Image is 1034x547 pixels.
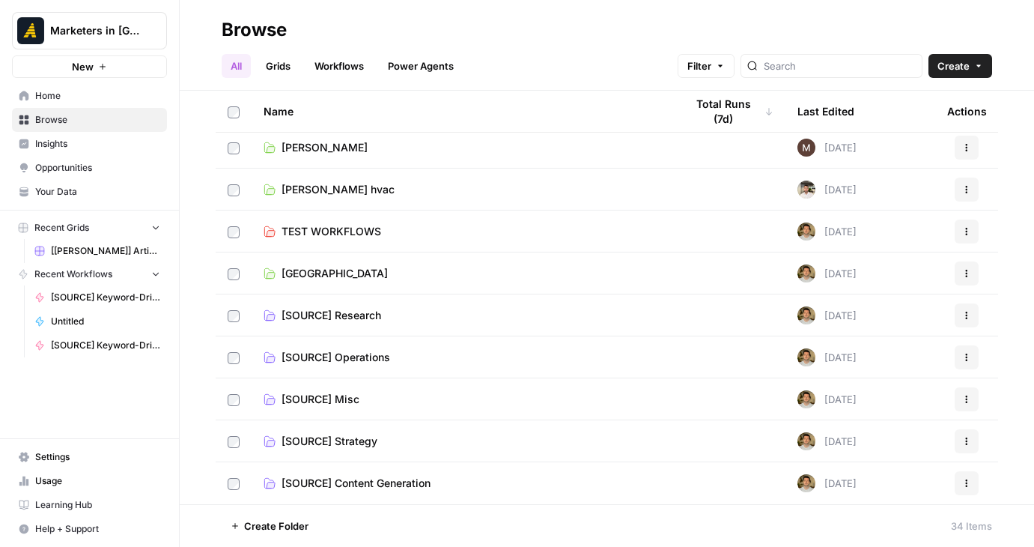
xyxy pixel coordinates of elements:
div: [DATE] [797,474,857,492]
img: 5zyzjh3tw4s3l6pe5wy4otrd1hyg [797,432,815,450]
div: Browse [222,18,287,42]
button: Help + Support [12,517,167,541]
a: Learning Hub [12,493,167,517]
a: Untitled [28,309,167,333]
span: [SOURCE] Content Generation [282,476,431,491]
a: Browse [12,108,167,132]
div: [DATE] [797,348,857,366]
span: [SOURCE] Operations [282,350,390,365]
span: [[PERSON_NAME]] Article Writing - Keyword-Driven Articles Grid [51,244,160,258]
a: [[PERSON_NAME]] Article Writing - Keyword-Driven Articles Grid [28,239,167,263]
div: [DATE] [797,181,857,199]
a: [SOURCE] Misc [264,392,661,407]
a: Settings [12,445,167,469]
img: 5zyzjh3tw4s3l6pe5wy4otrd1hyg [797,306,815,324]
span: Help + Support [35,522,160,536]
a: Your Data [12,180,167,204]
span: [SOURCE] Research [282,308,381,323]
button: Recent Workflows [12,263,167,285]
span: Home [35,89,160,103]
a: Power Agents [379,54,463,78]
a: [PERSON_NAME] [264,140,661,155]
span: Recent Grids [34,221,89,235]
span: Learning Hub [35,498,160,512]
a: [SOURCE] Operations [264,350,661,365]
span: TEST WORKFLOWS [282,224,381,239]
span: New [72,59,94,74]
div: [DATE] [797,139,857,157]
div: [DATE] [797,390,857,408]
img: 5zyzjh3tw4s3l6pe5wy4otrd1hyg [797,265,815,282]
span: Create Folder [244,519,308,534]
img: 5zyzjh3tw4s3l6pe5wy4otrd1hyg [797,390,815,408]
img: Marketers in Demand Logo [17,17,44,44]
span: Marketers in [GEOGRAPHIC_DATA] [50,23,141,38]
a: Grids [257,54,299,78]
a: [SOURCE] Keyword-Driven Article: 1st Draft Writing [28,333,167,357]
span: [SOURCE] Misc [282,392,359,407]
button: Workspace: Marketers in Demand [12,12,167,49]
a: [SOURCE] Research [264,308,661,323]
button: Recent Grids [12,217,167,239]
div: Name [264,91,661,132]
button: New [12,55,167,78]
span: Settings [35,450,160,464]
span: Create [937,58,970,73]
a: [SOURCE] Keyword-Driven Article: Outline Generation [28,285,167,309]
span: Recent Workflows [34,268,112,281]
button: Create Folder [222,514,317,538]
span: [SOURCE] Strategy [282,434,377,449]
span: [SOURCE] Keyword-Driven Article: 1st Draft Writing [51,339,160,352]
span: Untitled [51,315,160,328]
span: [PERSON_NAME] hvac [282,182,395,197]
span: Insights [35,137,160,151]
img: 7c4big0210hi1z6bkblgik9ao0v5 [797,139,815,157]
div: [DATE] [797,432,857,450]
a: All [222,54,251,78]
div: 34 Items [951,519,992,534]
a: Home [12,84,167,108]
a: TEST WORKFLOWS [264,224,661,239]
button: Filter [678,54,735,78]
img: 3yju8kyn2znwnw93b46w7rs9iqok [797,181,815,199]
a: Insights [12,132,167,156]
img: 5zyzjh3tw4s3l6pe5wy4otrd1hyg [797,348,815,366]
img: 5zyzjh3tw4s3l6pe5wy4otrd1hyg [797,223,815,241]
div: Total Runs (7d) [685,91,773,132]
span: [SOURCE] Keyword-Driven Article: Outline Generation [51,291,160,304]
div: Actions [947,91,987,132]
span: [PERSON_NAME] [282,140,368,155]
button: Create [928,54,992,78]
span: Your Data [35,185,160,199]
div: Last Edited [797,91,854,132]
div: [DATE] [797,223,857,241]
a: Opportunities [12,156,167,180]
div: [DATE] [797,265,857,282]
div: [DATE] [797,306,857,324]
img: 5zyzjh3tw4s3l6pe5wy4otrd1hyg [797,474,815,492]
span: Browse [35,113,160,127]
a: Workflows [305,54,373,78]
a: [PERSON_NAME] hvac [264,182,661,197]
span: [GEOGRAPHIC_DATA] [282,266,388,281]
input: Search [764,58,916,73]
a: [SOURCE] Strategy [264,434,661,449]
span: Opportunities [35,161,160,175]
a: [SOURCE] Content Generation [264,476,661,491]
span: Filter [687,58,711,73]
span: Usage [35,474,160,488]
a: Usage [12,469,167,493]
a: [GEOGRAPHIC_DATA] [264,266,661,281]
